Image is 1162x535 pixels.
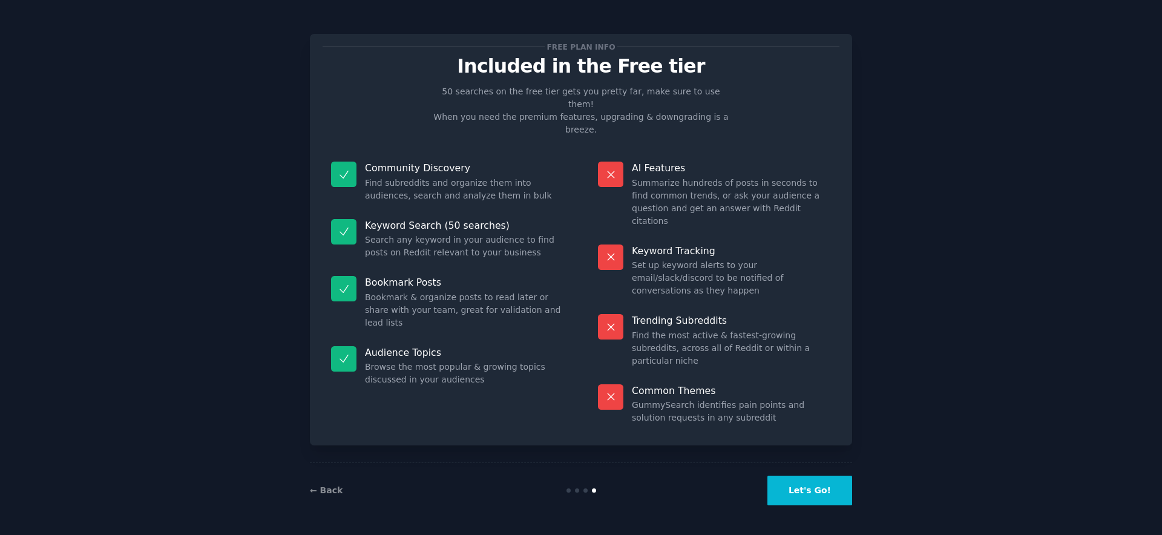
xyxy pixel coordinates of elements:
dd: Find the most active & fastest-growing subreddits, across all of Reddit or within a particular niche [632,329,831,367]
dd: Summarize hundreds of posts in seconds to find common trends, or ask your audience a question and... [632,177,831,228]
span: Free plan info [545,41,617,53]
p: Keyword Search (50 searches) [365,219,564,232]
p: Included in the Free tier [323,56,839,77]
p: 50 searches on the free tier gets you pretty far, make sure to use them! When you need the premiu... [428,85,734,136]
dd: GummySearch identifies pain points and solution requests in any subreddit [632,399,831,424]
p: Community Discovery [365,162,564,174]
dd: Browse the most popular & growing topics discussed in your audiences [365,361,564,386]
button: Let's Go! [767,476,852,505]
p: Audience Topics [365,346,564,359]
dd: Bookmark & organize posts to read later or share with your team, great for validation and lead lists [365,291,564,329]
p: Trending Subreddits [632,314,831,327]
dd: Search any keyword in your audience to find posts on Reddit relevant to your business [365,234,564,259]
dd: Set up keyword alerts to your email/slack/discord to be notified of conversations as they happen [632,259,831,297]
a: ← Back [310,485,343,495]
dd: Find subreddits and organize them into audiences, search and analyze them in bulk [365,177,564,202]
p: Keyword Tracking [632,245,831,257]
p: Bookmark Posts [365,276,564,289]
p: Common Themes [632,384,831,397]
p: AI Features [632,162,831,174]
